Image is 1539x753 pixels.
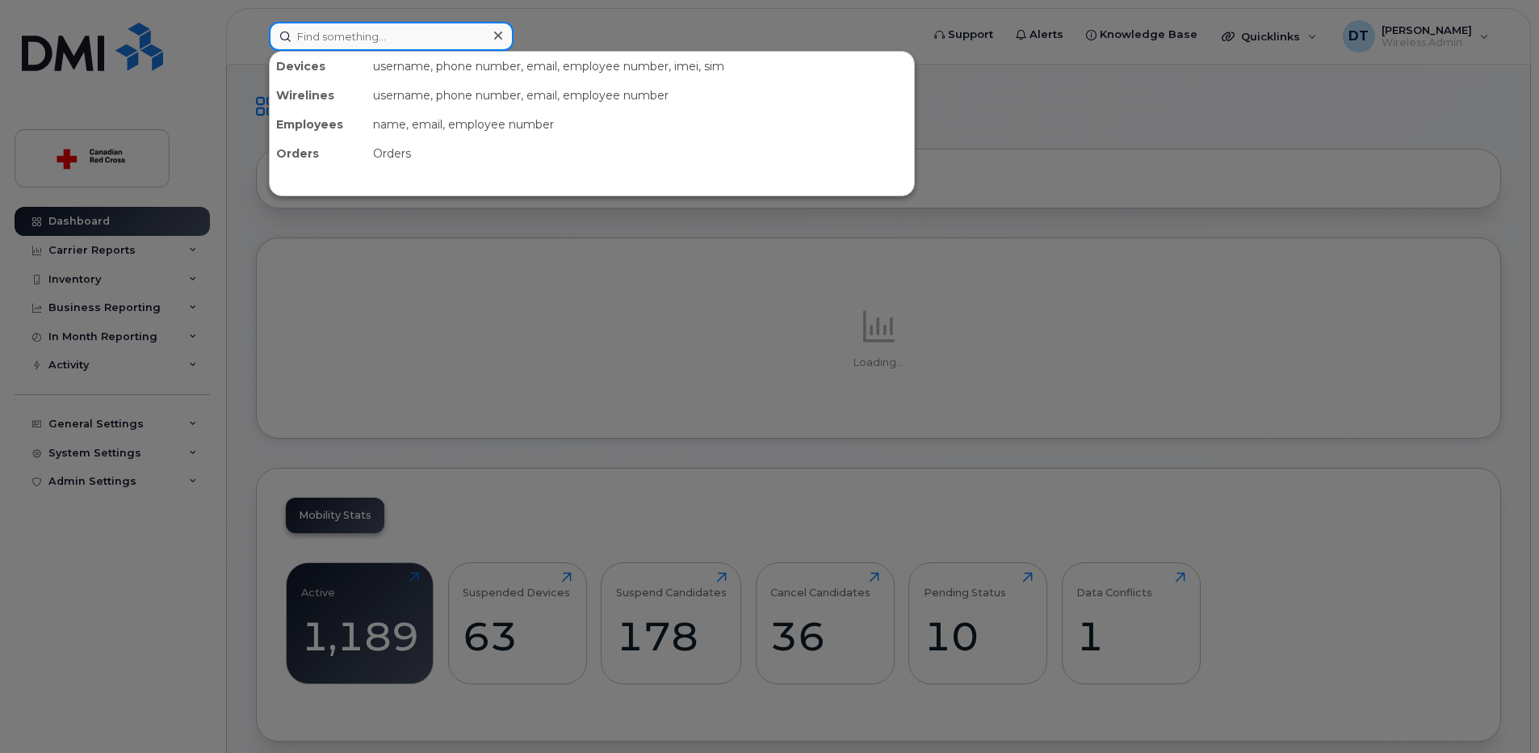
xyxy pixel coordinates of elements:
[270,139,367,168] div: Orders
[367,52,914,81] div: username, phone number, email, employee number, imei, sim
[270,81,367,110] div: Wirelines
[270,110,367,139] div: Employees
[367,110,914,139] div: name, email, employee number
[367,81,914,110] div: username, phone number, email, employee number
[367,139,914,168] div: Orders
[270,52,367,81] div: Devices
